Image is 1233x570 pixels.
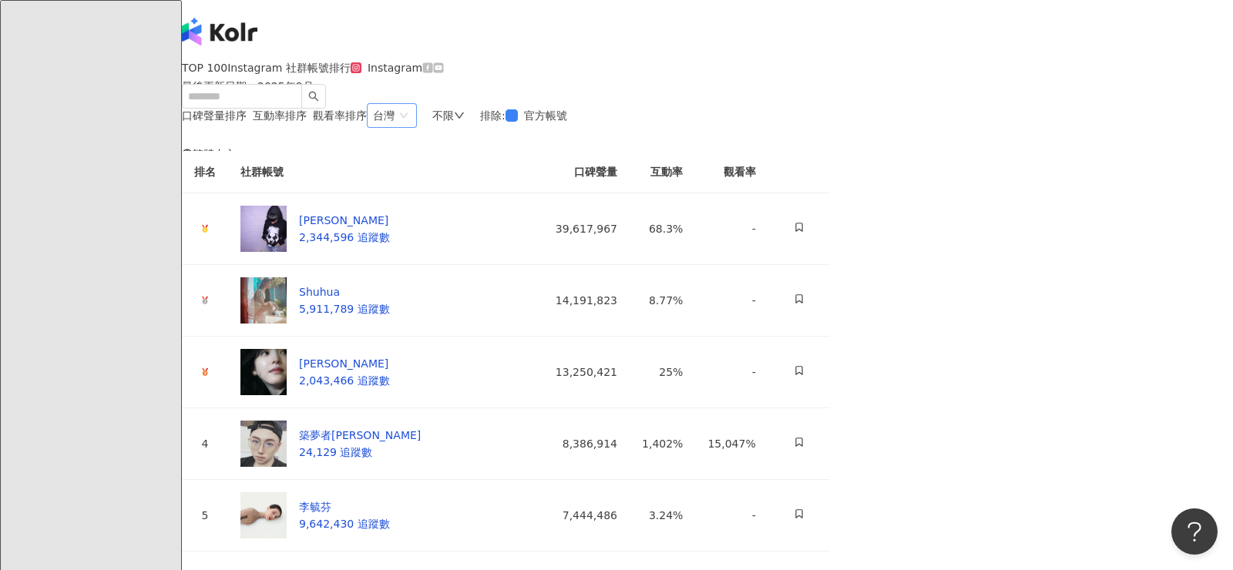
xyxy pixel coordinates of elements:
[642,364,683,381] div: 25%
[240,421,287,467] img: KOL Avatar
[299,231,390,243] span: 2,344,596 追蹤數
[518,107,573,124] span: 官方帳號
[432,109,454,122] span: 不限
[695,193,768,265] td: -
[240,437,421,449] a: KOL Avatar築夢者[PERSON_NAME]24,129 追蹤數
[368,62,422,74] div: Instagram
[194,507,216,524] div: 5
[299,212,390,229] div: [PERSON_NAME]
[695,265,768,337] td: -
[695,151,768,193] th: 觀看率
[549,220,617,237] div: 39,617,967
[642,435,683,452] div: 1,402%
[549,435,617,452] div: 8,386,914
[630,151,695,193] th: 互動率
[299,498,390,515] div: 李毓芬
[240,293,390,306] a: KOL AvatarShuhua5,911,789 追蹤數
[240,277,287,324] img: KOL Avatar
[240,349,287,395] img: KOL Avatar
[308,91,319,102] span: search
[240,206,287,252] img: KOL Avatar
[182,80,314,92] p: 最後更新日期 ： 2025年9月
[240,365,390,377] a: KOL Avatar[PERSON_NAME]2,043,466 追蹤數
[240,222,390,234] a: KOL Avatar[PERSON_NAME]2,344,596 追蹤數
[642,220,683,237] div: 68.3%
[299,518,390,530] span: 9,642,430 追蹤數
[299,446,372,458] span: 24,129 追蹤數
[299,427,421,444] div: 築夢者[PERSON_NAME]
[695,337,768,408] td: -
[480,109,506,122] span: 排除 :
[1171,508,1218,555] iframe: Help Scout Beacon - Open
[549,507,617,524] div: 7,444,486
[695,480,768,552] td: -
[194,435,216,452] div: 4
[299,283,390,300] div: Shuhua
[642,292,683,309] div: 8.77%
[454,110,465,121] span: down
[182,18,257,45] img: logo
[549,364,617,381] div: 13,250,421
[299,374,390,387] span: 2,043,466 追蹤數
[182,109,247,122] span: 口碑聲量排序
[240,492,287,538] img: KOL Avatar
[537,151,630,193] th: 口碑聲量
[240,508,390,521] a: KOL Avatar李毓芬9,642,430 追蹤數
[707,435,755,452] div: 15,047%
[182,151,228,193] th: 排名
[182,62,351,74] div: TOP 100 Instagram 社群帳號排行
[373,104,395,127] div: 台灣
[549,292,617,309] div: 14,191,823
[642,507,683,524] div: 3.24%
[228,151,537,193] th: 社群帳號
[299,355,390,372] div: [PERSON_NAME]
[253,109,307,122] span: 互動率排序
[299,303,390,315] span: 5,911,789 追蹤數
[313,109,367,122] span: 觀看率排序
